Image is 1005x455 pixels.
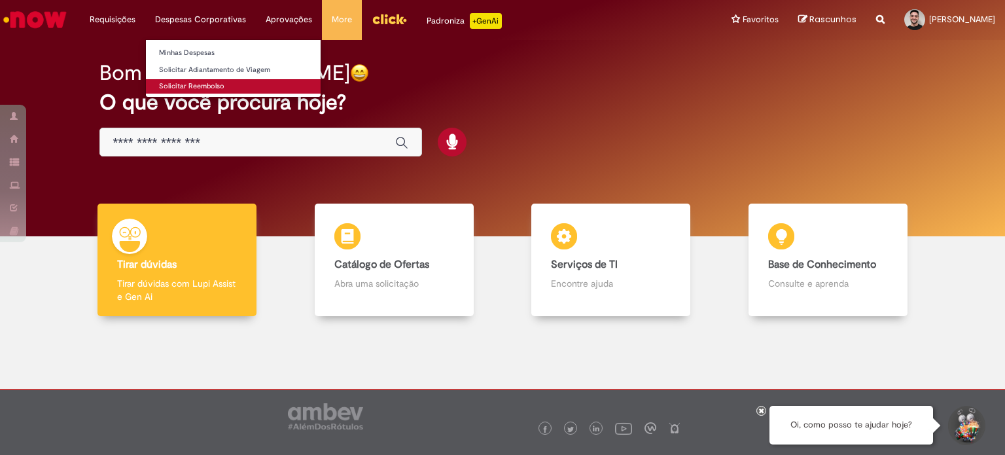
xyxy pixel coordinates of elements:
[551,277,671,290] p: Encontre ajuda
[117,258,177,271] b: Tirar dúvidas
[155,13,246,26] span: Despesas Corporativas
[743,13,779,26] span: Favoritos
[427,13,502,29] div: Padroniza
[286,204,503,317] a: Catálogo de Ofertas Abra uma solicitação
[929,14,995,25] span: [PERSON_NAME]
[593,426,599,433] img: logo_footer_linkedin.png
[146,63,321,77] a: Solicitar Adiantamento de Viagem
[502,204,720,317] a: Serviços de TI Encontre ajuda
[90,13,135,26] span: Requisições
[669,422,680,434] img: logo_footer_naosei.png
[334,258,429,271] b: Catálogo de Ofertas
[551,258,618,271] b: Serviços de TI
[332,13,352,26] span: More
[798,14,856,26] a: Rascunhos
[644,422,656,434] img: logo_footer_workplace.png
[146,46,321,60] a: Minhas Despesas
[372,9,407,29] img: click_logo_yellow_360x200.png
[288,403,363,429] img: logo_footer_ambev_rotulo_gray.png
[769,406,933,445] div: Oi, como posso te ajudar hoje?
[1,7,69,33] img: ServiceNow
[117,277,237,303] p: Tirar dúvidas com Lupi Assist e Gen Ai
[69,204,286,317] a: Tirar dúvidas Tirar dúvidas com Lupi Assist e Gen Ai
[99,62,350,84] h2: Bom dia, [PERSON_NAME]
[266,13,312,26] span: Aprovações
[768,277,888,290] p: Consulte e aprenda
[146,79,321,94] a: Solicitar Reembolso
[567,426,574,433] img: logo_footer_twitter.png
[768,258,876,271] b: Base de Conhecimento
[334,277,454,290] p: Abra uma solicitação
[946,406,985,445] button: Iniciar Conversa de Suporte
[470,13,502,29] p: +GenAi
[99,91,906,114] h2: O que você procura hoje?
[720,204,937,317] a: Base de Conhecimento Consulte e aprenda
[350,64,369,82] img: happy-face.png
[809,13,856,26] span: Rascunhos
[542,426,548,433] img: logo_footer_facebook.png
[615,420,632,437] img: logo_footer_youtube.png
[145,39,321,98] ul: Despesas Corporativas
